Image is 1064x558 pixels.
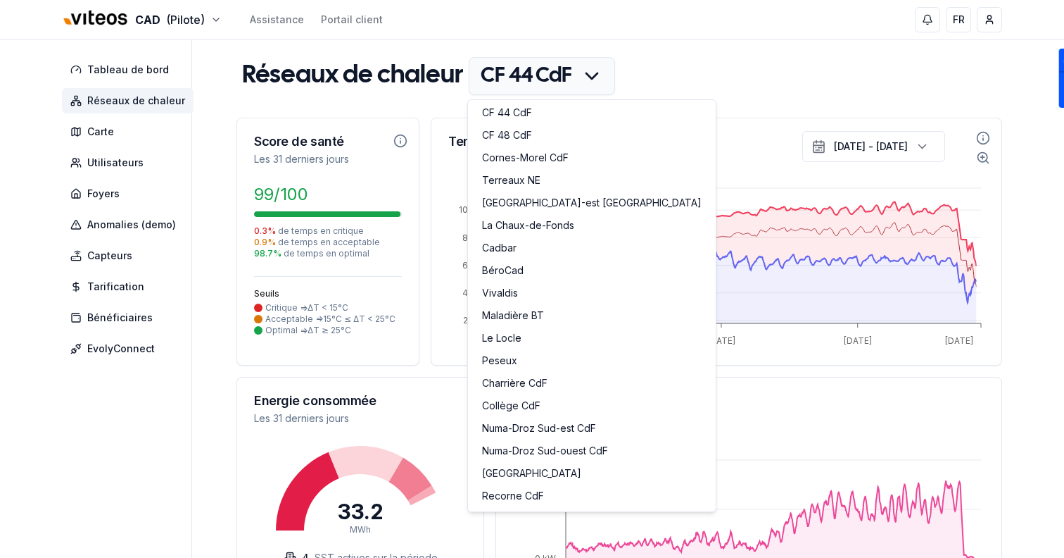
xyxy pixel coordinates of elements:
[471,261,713,283] a: BéroCad
[471,216,713,238] a: La Chaux-de-Fonds
[471,373,713,396] a: Charrière CdF
[471,170,713,193] a: Terreaux NE
[471,351,713,373] a: Peseux
[471,464,713,486] a: [GEOGRAPHIC_DATA]
[471,125,713,148] a: CF 48 CdF
[471,328,713,351] a: Le Locle
[471,238,713,261] a: Cadbar
[471,148,713,170] a: Cornes-Morel CdF
[471,193,713,216] a: [GEOGRAPHIC_DATA]-est [GEOGRAPHIC_DATA]
[471,103,713,125] a: CF 44 CdF
[471,418,713,441] a: Numa-Droz Sud-est CdF
[471,441,713,464] a: Numa-Droz Sud-ouest CdF
[471,306,713,328] a: Maladière BT
[471,486,713,509] a: Recorne CdF
[471,396,713,418] a: Collège CdF
[471,283,713,306] a: Vivaldis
